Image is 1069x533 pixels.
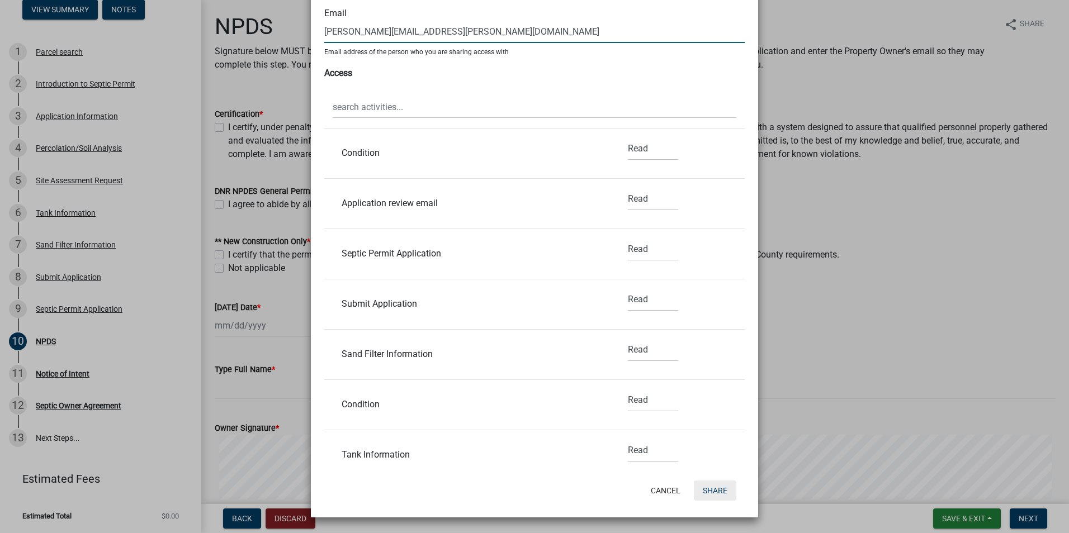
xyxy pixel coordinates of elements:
[324,48,509,56] sub: Email address of the person who you are sharing access with
[324,7,745,20] div: Email
[333,400,602,409] div: Condition
[333,299,602,308] div: Submit Application
[324,68,352,78] strong: Access
[333,96,736,118] input: search activities...
[642,480,689,501] button: Cancel
[333,350,602,359] div: Sand Filter Information
[333,450,602,459] div: Tank Information
[333,249,602,258] div: Septic Permit Application
[694,480,736,501] button: Share
[333,149,602,158] div: Condition
[333,199,602,208] div: Application review email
